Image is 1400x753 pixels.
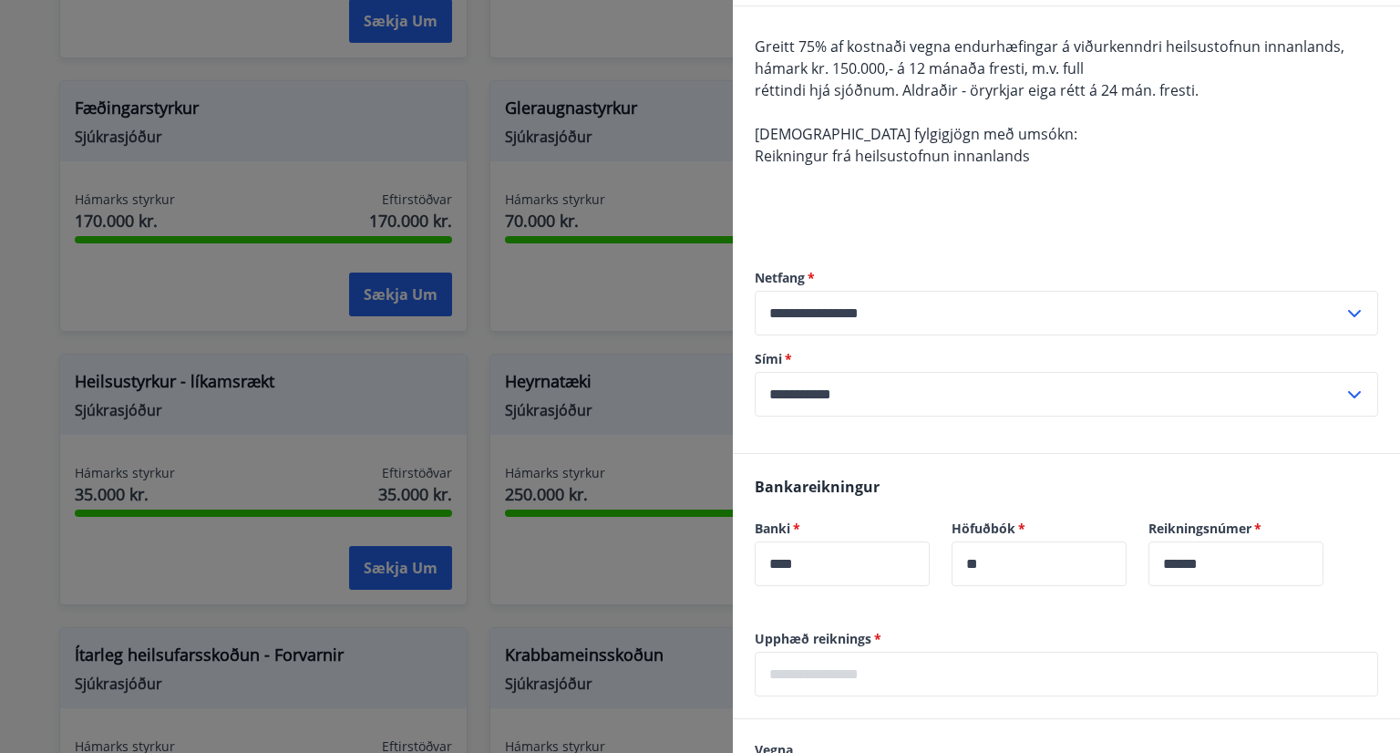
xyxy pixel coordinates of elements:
label: Reikningsnúmer [1148,520,1323,538]
label: Banki [755,520,930,538]
span: Reikningur frá heilsustofnun innanlands [755,146,1030,166]
label: Netfang [755,269,1378,287]
label: Sími [755,350,1378,368]
div: Upphæð reiknings [755,652,1378,696]
span: [DEMOGRAPHIC_DATA] fylgigjögn með umsókn: [755,124,1077,144]
span: réttindi hjá sjóðnum. Aldraðir - öryrkjar eiga rétt á 24 mán. fresti. [755,80,1199,100]
label: Upphæð reiknings [755,630,1378,648]
label: Höfuðbók [952,520,1127,538]
span: Greitt 75% af kostnaði vegna endurhæfingar á viðurkenndri heilsustofnun innanlands, hámark kr. 15... [755,36,1344,78]
span: Bankareikningur [755,477,880,497]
